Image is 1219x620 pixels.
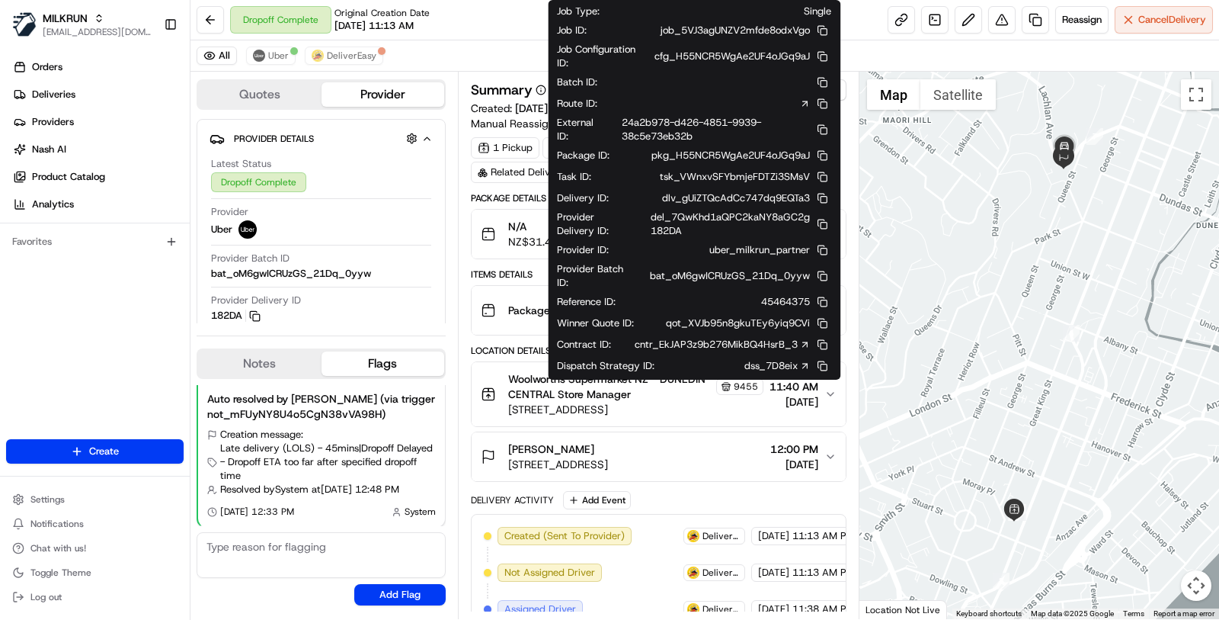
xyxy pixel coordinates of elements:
span: Created: [471,101,600,116]
span: Notifications [30,518,84,530]
span: Product Catalog [32,170,105,184]
span: Analytics [32,198,74,211]
span: Providers [32,115,74,129]
span: Single [804,5,831,18]
span: [DATE] 11:13 AM [515,101,600,115]
span: [STREET_ADDRESS] [508,402,763,417]
span: [DATE] 12:33 PM [220,506,294,518]
span: Woolworths Supermarket NZ - DUNEDIN CENTRAL Store Manager [508,371,713,402]
a: Powered byPylon [107,377,184,389]
span: Job ID : [557,24,587,37]
a: Terms (opens in new tab) [1123,609,1144,618]
span: 11:13 AM PKT [792,529,859,543]
span: Provider Delivery ID : [557,210,632,238]
img: 8016278978528_b943e370aa5ada12b00a_72.png [32,145,59,172]
div: 1 Dropoff [542,137,611,159]
span: Late delivery (LOLS) - 45mins | Dropoff Delayed - Dropoff ETA too far after specified dropoff time [220,442,436,483]
button: Provider [322,82,445,107]
button: Show street map [867,79,920,110]
a: Report a map error [1153,609,1214,618]
span: DeliverEasy [702,603,741,615]
span: Provider Delivery ID [211,294,301,307]
button: Quotes [198,82,322,107]
span: pkg_H55NCR5WgAe2UF4oJGq9aJ [651,149,810,162]
span: [PERSON_NAME] [508,442,594,457]
button: 182DA [211,309,261,323]
div: Location Details [471,345,846,357]
button: Package Items (8) [472,286,846,335]
span: External ID : [557,116,603,143]
img: 1736555255976-a54dd68f-1ca7-489b-9aae-adbdc363a1c4 [15,145,43,172]
a: dss_7D8eix [744,359,810,373]
span: Not Assigned Driver [504,566,595,580]
span: dlv_gUiZTQcAdCc747dq9EQTa3 [662,191,810,205]
span: [DATE] [758,566,789,580]
div: 📗 [15,342,27,354]
span: at [DATE] 12:48 PM [312,483,399,496]
span: Provider Details [234,133,314,145]
a: Product Catalog [6,165,190,189]
span: System [405,506,436,518]
button: Provider Details [210,126,433,151]
span: bat_oM6gwICRUzGS_21Dq_0yyw [650,269,810,283]
button: Notes [198,352,322,376]
span: 11:38 AM PKT [792,602,859,616]
span: tsk_VWnxvSFYbmjeFDTZi3SMsV [660,170,810,184]
button: Reassign [1055,6,1109,34]
div: We're available if you need us! [69,160,210,172]
div: Delivery Activity [471,494,554,506]
span: 12:00 PM [770,442,818,457]
button: Toggle fullscreen view [1181,79,1211,110]
div: Auto resolved by [PERSON_NAME] (via trigger not_mFUyNY8U4o5CgN38vVA98H) [207,391,436,422]
button: Flags [322,352,445,376]
button: DeliverEasy [305,47,383,65]
span: API Documentation [144,340,245,355]
button: CancelDelivery [1115,6,1213,34]
span: [DATE] [769,394,818,410]
span: Creation message: [220,428,303,442]
span: [DATE] [135,277,166,289]
div: 1 Pickup [471,137,539,159]
button: Chat with us! [6,538,184,559]
img: delivereasy_logo.png [687,603,699,615]
span: Resolved by System [220,483,309,496]
button: Uber [246,47,296,65]
span: Contract ID : [557,338,611,352]
span: Provider Batch ID [211,252,290,265]
div: Items Details [471,268,846,281]
a: 💻API Documentation [123,334,251,361]
button: All [197,47,237,65]
span: [PERSON_NAME] [47,236,123,248]
span: [DATE] [135,236,166,248]
span: [DATE] [758,529,789,543]
span: Provider ID : [557,243,609,257]
span: Batch ID : [557,75,597,89]
a: Analytics [6,192,190,217]
span: Dispatch Strategy ID : [557,359,654,373]
div: Start new chat [69,145,250,160]
button: Start new chat [259,149,277,168]
span: DeliverEasy [702,530,741,542]
div: Related Deliveries (1) [471,162,608,183]
span: Knowledge Base [30,340,117,355]
img: delivereasy_logo.png [312,50,324,62]
button: Toggle Theme [6,562,184,583]
div: 3 [993,573,1009,589]
button: N/ANZ$31.47photo_proof_of_delivery image [472,210,846,259]
span: Job Type : [557,5,600,18]
span: Provider [211,205,248,219]
span: DeliverEasy [327,50,376,62]
span: Job Configuration ID : [557,43,636,70]
img: MILKRUN [12,12,37,37]
img: Masood Aslam [15,262,40,287]
img: delivereasy_logo.png [687,567,699,579]
img: uber-new-logo.jpeg [253,50,265,62]
span: [DATE] 11:13 AM [334,19,414,33]
span: Winner Quote ID : [557,316,634,330]
button: Create [6,439,184,464]
span: 24a2b978-d426-4851-9939-38c5e73eb32b [622,116,810,143]
div: Package Details [471,192,846,204]
span: [DATE] [758,602,789,616]
span: Map data ©2025 Google [1031,609,1114,618]
button: Log out [6,586,184,608]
